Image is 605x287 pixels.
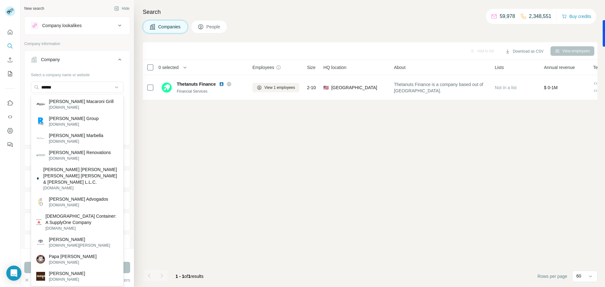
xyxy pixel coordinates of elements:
[36,151,45,160] img: Romanoff Renovations
[495,64,504,71] span: Lists
[25,18,130,33] button: Company lookalikes
[544,64,575,71] span: Annual revenue
[49,115,99,122] p: [PERSON_NAME] Group
[323,84,329,91] span: 🇺🇸
[25,171,130,187] button: HQ location
[49,156,111,161] p: [DOMAIN_NAME]
[6,266,21,281] div: Open Intercom Messenger
[576,273,581,279] p: 60
[158,64,179,71] span: 0 selected
[495,85,516,90] span: Not in a list
[5,54,15,66] button: Enrich CSV
[206,24,221,30] span: People
[562,12,591,21] button: Buy credits
[394,64,406,71] span: About
[43,185,118,191] p: [DOMAIN_NAME]
[49,202,108,208] p: [DOMAIN_NAME]
[25,193,130,208] button: Annual revenue ($)
[42,22,82,29] div: Company lookalikes
[219,82,224,87] img: LinkedIn logo
[49,277,85,282] p: [DOMAIN_NAME]
[36,117,45,126] img: Romanoff Group
[501,47,548,56] button: Download as CSV
[36,219,42,225] img: Romanow Container: A SupplyOne Company
[36,198,45,206] img: Romano Donadel Advogados
[41,56,60,63] div: Company
[31,70,124,78] div: Select a company name or website
[49,132,103,139] p: [PERSON_NAME] Marbella
[36,100,45,109] img: Romano's Macaroni Grill
[49,139,103,144] p: [DOMAIN_NAME]
[25,214,130,229] button: Employees (size)
[24,277,42,283] button: Clear
[184,274,188,279] span: of
[36,134,45,143] img: Puente Romano Marbella
[43,166,118,185] p: [PERSON_NAME] [PERSON_NAME] [PERSON_NAME] [PERSON_NAME] & [PERSON_NAME] L.L.C.
[307,64,315,71] span: Size
[188,274,191,279] span: 1
[45,226,118,231] p: [DOMAIN_NAME]
[264,85,295,90] span: View 1 employees
[323,64,346,71] span: HQ location
[529,13,551,20] p: 2,348,551
[25,52,130,70] button: Company
[158,24,181,30] span: Companies
[49,122,99,127] p: [DOMAIN_NAME]
[5,68,15,79] button: My lists
[307,84,316,91] span: 2-10
[36,255,45,264] img: Papa Romano's
[5,40,15,52] button: Search
[252,64,274,71] span: Employees
[177,81,216,87] span: Thetanuts Finance
[24,41,130,47] p: Company information
[24,6,44,11] div: New search
[143,8,597,16] h4: Search
[252,83,299,92] button: View 1 employees
[5,111,15,123] button: Use Surfe API
[36,177,39,180] img: Pasternack Tilker Ziegler Walsh Stanton & Romano L.L.C.
[5,125,15,136] button: Dashboard
[49,243,110,248] p: [DOMAIN_NAME][PERSON_NAME]
[110,4,134,13] button: Hide
[49,236,110,243] p: [PERSON_NAME]
[49,105,113,110] p: [DOMAIN_NAME]
[331,84,377,91] span: [GEOGRAPHIC_DATA]
[36,272,45,281] img: Maya Romanoff
[500,13,515,20] p: 59,978
[49,260,97,265] p: [DOMAIN_NAME]
[5,139,15,150] button: Feedback
[5,26,15,38] button: Quick start
[394,81,487,94] span: Thetanuts Finance is a company based out of [GEOGRAPHIC_DATA].
[49,253,97,260] p: Papa [PERSON_NAME]
[5,97,15,109] button: Use Surfe on LinkedIn
[176,274,184,279] span: 1 - 1
[25,236,130,251] button: Technologies
[49,98,113,105] p: [PERSON_NAME] Macaroni Grill
[49,149,111,156] p: [PERSON_NAME] Renovations
[25,150,130,165] button: Industry
[538,273,567,279] span: Rows per page
[49,196,108,202] p: [PERSON_NAME] Advogados
[544,85,558,90] span: $ 0-1M
[176,274,204,279] span: results
[45,213,118,226] p: [DEMOGRAPHIC_DATA] Container: A SupplyOne Company
[162,83,172,93] img: Logo of Thetanuts Finance
[177,89,245,94] div: Financial Services
[49,270,85,277] p: [PERSON_NAME]
[36,238,45,247] img: Toyota Romanowski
